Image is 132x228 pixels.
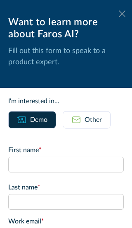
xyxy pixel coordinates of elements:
p: Fill out this form to speak to a product expert. [8,46,124,68]
div: I'm interested in... [8,96,124,106]
label: Last name [8,182,124,192]
div: Other [85,115,102,125]
div: Want to learn more about Faros AI? [8,17,124,41]
label: Work email [8,216,124,226]
div: Demo [30,115,47,125]
label: First name [8,145,124,155]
